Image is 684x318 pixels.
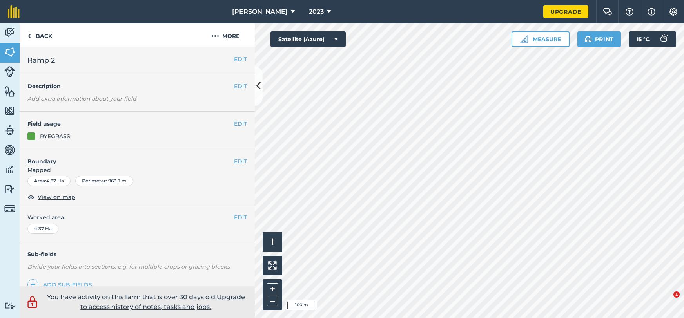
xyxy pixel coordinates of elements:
[4,27,15,38] img: svg+xml;base64,PD94bWwgdmVyc2lvbj0iMS4wIiBlbmNvZGluZz0idXRmLTgiPz4KPCEtLSBHZW5lcmF0b3I6IEFkb2JlIE...
[20,149,234,166] h4: Boundary
[637,31,650,47] span: 15 ° C
[27,95,136,102] em: Add extra information about your field
[27,224,58,234] div: 4.37 Ha
[648,7,655,16] img: svg+xml;base64,PHN2ZyB4bWxucz0iaHR0cDovL3d3dy53My5vcmcvMjAwMC9zdmciIHdpZHRoPSIxNyIgaGVpZ2h0PSIxNy...
[4,302,15,309] img: svg+xml;base64,PD94bWwgdmVyc2lvbj0iMS4wIiBlbmNvZGluZz0idXRmLTgiPz4KPCEtLSBHZW5lcmF0b3I6IEFkb2JlIE...
[20,250,255,258] h4: Sub-fields
[27,279,95,290] a: Add sub-fields
[8,5,20,18] img: fieldmargin Logo
[577,31,621,47] button: Print
[673,291,680,298] span: 1
[669,8,678,16] img: A cog icon
[603,8,612,16] img: Two speech bubbles overlapping with the left bubble in the forefront
[27,192,34,202] img: svg+xml;base64,PHN2ZyB4bWxucz0iaHR0cDovL3d3dy53My5vcmcvMjAwMC9zdmciIHdpZHRoPSIxOCIgaGVpZ2h0PSIyNC...
[27,31,31,41] img: svg+xml;base64,PHN2ZyB4bWxucz0iaHR0cDovL3d3dy53My5vcmcvMjAwMC9zdmciIHdpZHRoPSI5IiBoZWlnaHQ9IjI0Ii...
[4,203,15,214] img: svg+xml;base64,PD94bWwgdmVyc2lvbj0iMS4wIiBlbmNvZGluZz0idXRmLTgiPz4KPCEtLSBHZW5lcmF0b3I6IEFkb2JlIE...
[27,119,234,128] h4: Field usage
[268,261,277,270] img: Four arrows, one pointing top left, one top right, one bottom right and the last bottom left
[4,144,15,156] img: svg+xml;base64,PD94bWwgdmVyc2lvbj0iMS4wIiBlbmNvZGluZz0idXRmLTgiPz4KPCEtLSBHZW5lcmF0b3I6IEFkb2JlIE...
[656,31,671,47] img: svg+xml;base64,PD94bWwgdmVyc2lvbj0iMS4wIiBlbmNvZGluZz0idXRmLTgiPz4KPCEtLSBHZW5lcmF0b3I6IEFkb2JlIE...
[4,105,15,117] img: svg+xml;base64,PHN2ZyB4bWxucz0iaHR0cDovL3d3dy53My5vcmcvMjAwMC9zdmciIHdpZHRoPSI1NiIgaGVpZ2h0PSI2MC...
[234,82,247,90] button: EDIT
[234,213,247,222] button: EDIT
[27,82,247,90] h4: Description
[625,8,634,16] img: A question mark icon
[234,157,247,166] button: EDIT
[657,291,676,310] iframe: Intercom live chat
[4,46,15,58] img: svg+xml;base64,PHN2ZyB4bWxucz0iaHR0cDovL3d3dy53My5vcmcvMjAwMC9zdmciIHdpZHRoPSI1NiIgaGVpZ2h0PSI2MC...
[38,193,75,201] span: View on map
[4,66,15,77] img: svg+xml;base64,PD94bWwgdmVyc2lvbj0iMS4wIiBlbmNvZGluZz0idXRmLTgiPz4KPCEtLSBHZW5lcmF0b3I6IEFkb2JlIE...
[270,31,346,47] button: Satellite (Azure)
[20,23,60,47] a: Back
[512,31,570,47] button: Measure
[40,132,70,141] div: RYEGRASS
[4,85,15,97] img: svg+xml;base64,PHN2ZyB4bWxucz0iaHR0cDovL3d3dy53My5vcmcvMjAwMC9zdmciIHdpZHRoPSI1NiIgaGVpZ2h0PSI2MC...
[629,31,676,47] button: 15 °C
[232,7,288,16] span: [PERSON_NAME]
[543,5,588,18] a: Upgrade
[271,237,274,247] span: i
[309,7,324,16] span: 2023
[20,166,255,174] span: Mapped
[4,183,15,195] img: svg+xml;base64,PD94bWwgdmVyc2lvbj0iMS4wIiBlbmNvZGluZz0idXRmLTgiPz4KPCEtLSBHZW5lcmF0b3I6IEFkb2JlIE...
[27,192,75,202] button: View on map
[27,55,55,66] span: Ramp 2
[27,263,230,270] em: Divide your fields into sections, e.g. for multiple crops or grazing blocks
[27,176,71,186] div: Area : 4.37 Ha
[196,23,255,47] button: More
[263,232,282,252] button: i
[27,213,247,222] span: Worked area
[4,164,15,175] img: svg+xml;base64,PD94bWwgdmVyc2lvbj0iMS4wIiBlbmNvZGluZz0idXRmLTgiPz4KPCEtLSBHZW5lcmF0b3I6IEFkb2JlIE...
[211,31,219,41] img: svg+xml;base64,PHN2ZyB4bWxucz0iaHR0cDovL3d3dy53My5vcmcvMjAwMC9zdmciIHdpZHRoPSIyMCIgaGVpZ2h0PSIyNC...
[4,125,15,136] img: svg+xml;base64,PD94bWwgdmVyc2lvbj0iMS4wIiBlbmNvZGluZz0idXRmLTgiPz4KPCEtLSBHZW5lcmF0b3I6IEFkb2JlIE...
[25,295,39,309] img: svg+xml;base64,PD94bWwgdmVyc2lvbj0iMS4wIiBlbmNvZGluZz0idXRmLTgiPz4KPCEtLSBHZW5lcmF0b3I6IEFkb2JlIE...
[75,176,133,186] div: Perimeter : 963.7 m
[234,119,247,128] button: EDIT
[30,280,36,289] img: svg+xml;base64,PHN2ZyB4bWxucz0iaHR0cDovL3d3dy53My5vcmcvMjAwMC9zdmciIHdpZHRoPSIxNCIgaGVpZ2h0PSIyNC...
[520,35,528,43] img: Ruler icon
[584,34,592,44] img: svg+xml;base64,PHN2ZyB4bWxucz0iaHR0cDovL3d3dy53My5vcmcvMjAwMC9zdmciIHdpZHRoPSIxOSIgaGVpZ2h0PSIyNC...
[234,55,247,63] button: EDIT
[267,295,278,306] button: –
[43,292,249,312] p: You have activity on this farm that is over 30 days old.
[267,283,278,295] button: +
